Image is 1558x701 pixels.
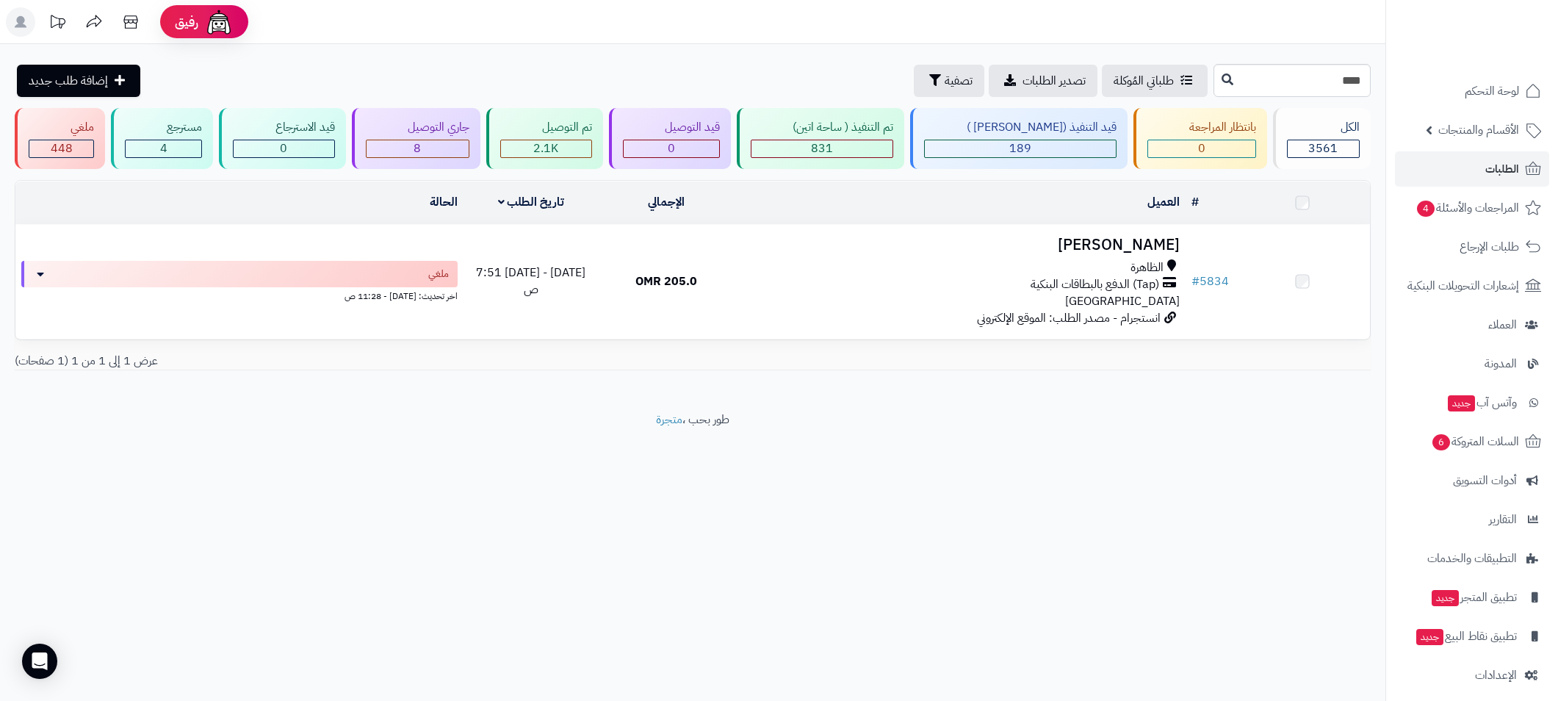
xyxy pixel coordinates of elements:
[234,140,333,157] div: 0
[366,119,469,136] div: جاري التوصيل
[1395,268,1549,303] a: إشعارات التحويلات البنكية
[1430,587,1517,608] span: تطبيق المتجر
[1475,665,1517,686] span: الإعدادات
[500,119,592,136] div: تم التوصيل
[12,108,108,169] a: ملغي 448
[1065,292,1180,310] span: [GEOGRAPHIC_DATA]
[51,140,73,157] span: 448
[501,140,591,157] div: 2081
[656,411,682,428] a: متجرة
[1191,193,1199,211] a: #
[1431,431,1519,452] span: السلات المتروكة
[533,140,558,157] span: 2.1K
[1465,81,1519,101] span: لوحة التحكم
[1438,120,1519,140] span: الأقسام والمنتجات
[1453,470,1517,491] span: أدوات التسويق
[1031,276,1159,293] span: (Tap) الدفع بالبطاقات البنكية
[1114,72,1174,90] span: طلباتي المُوكلة
[751,119,893,136] div: تم التنفيذ ( ساحة اتين)
[1488,314,1517,335] span: العملاء
[430,193,458,211] a: الحالة
[1415,198,1519,218] span: المراجعات والأسئلة
[668,140,675,157] span: 0
[1395,151,1549,187] a: الطلبات
[476,264,585,298] span: [DATE] - [DATE] 7:51 ص
[1448,395,1475,411] span: جديد
[1191,273,1200,290] span: #
[1416,629,1443,645] span: جديد
[635,273,697,290] span: 205.0 OMR
[216,108,348,169] a: قيد الاسترجاع 0
[29,72,108,90] span: إضافة طلب جديد
[1287,119,1360,136] div: الكل
[914,65,984,97] button: تصفية
[1395,73,1549,109] a: لوحة التحكم
[126,140,201,157] div: 4
[1395,385,1549,420] a: وآتس آبجديد
[1395,307,1549,342] a: العملاء
[428,267,449,281] span: ملغي
[1460,237,1519,257] span: طلبات الإرجاع
[1395,658,1549,693] a: الإعدادات
[29,140,93,157] div: 448
[1415,626,1517,647] span: تطبيق نقاط البيع
[1270,108,1374,169] a: الكل3561
[1130,108,1270,169] a: بانتظار المراجعة 0
[233,119,334,136] div: قيد الاسترجاع
[1148,140,1255,157] div: 0
[811,140,833,157] span: 831
[1395,463,1549,498] a: أدوات التسويق
[1432,434,1450,450] span: 6
[1023,72,1086,90] span: تصدير الطلبات
[1485,159,1519,179] span: الطلبات
[1432,590,1459,606] span: جديد
[1395,580,1549,615] a: تطبيق المتجرجديد
[498,193,565,211] a: تاريخ الطلب
[1395,541,1549,576] a: التطبيقات والخدمات
[1009,140,1031,157] span: 189
[1395,190,1549,226] a: المراجعات والأسئلة4
[1130,259,1164,276] span: الظاهرة
[108,108,216,169] a: مسترجع 4
[175,13,198,31] span: رفيق
[204,7,234,37] img: ai-face.png
[1198,140,1205,157] span: 0
[1485,353,1517,374] span: المدونة
[4,353,693,370] div: عرض 1 إلى 1 من 1 (1 صفحات)
[734,108,907,169] a: تم التنفيذ ( ساحة اتين) 831
[1407,276,1519,296] span: إشعارات التحويلات البنكية
[1191,273,1229,290] a: #5834
[1308,140,1338,157] span: 3561
[648,193,685,211] a: الإجمالي
[977,309,1161,327] span: انستجرام - مصدر الطلب: الموقع الإلكتروني
[29,119,94,136] div: ملغي
[1446,392,1517,413] span: وآتس آب
[907,108,1130,169] a: قيد التنفيذ ([PERSON_NAME] ) 189
[623,119,720,136] div: قيد التوصيل
[1147,193,1180,211] a: العميل
[349,108,483,169] a: جاري التوصيل 8
[1395,619,1549,654] a: تطبيق نقاط البيعجديد
[1427,548,1517,569] span: التطبيقات والخدمات
[624,140,719,157] div: 0
[1395,502,1549,537] a: التقارير
[125,119,202,136] div: مسترجع
[606,108,734,169] a: قيد التوصيل 0
[367,140,469,157] div: 8
[160,140,167,157] span: 4
[1395,229,1549,265] a: طلبات الإرجاع
[280,140,287,157] span: 0
[989,65,1097,97] a: تصدير الطلبات
[22,644,57,679] div: Open Intercom Messenger
[483,108,606,169] a: تم التوصيل 2.1K
[1489,509,1517,530] span: التقارير
[1395,424,1549,459] a: السلات المتروكة6
[945,72,973,90] span: تصفية
[925,140,1115,157] div: 189
[39,7,76,40] a: تحديثات المنصة
[1395,346,1549,381] a: المدونة
[924,119,1116,136] div: قيد التنفيذ ([PERSON_NAME] )
[1102,65,1208,97] a: طلباتي المُوكلة
[1147,119,1256,136] div: بانتظار المراجعة
[1417,201,1435,217] span: 4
